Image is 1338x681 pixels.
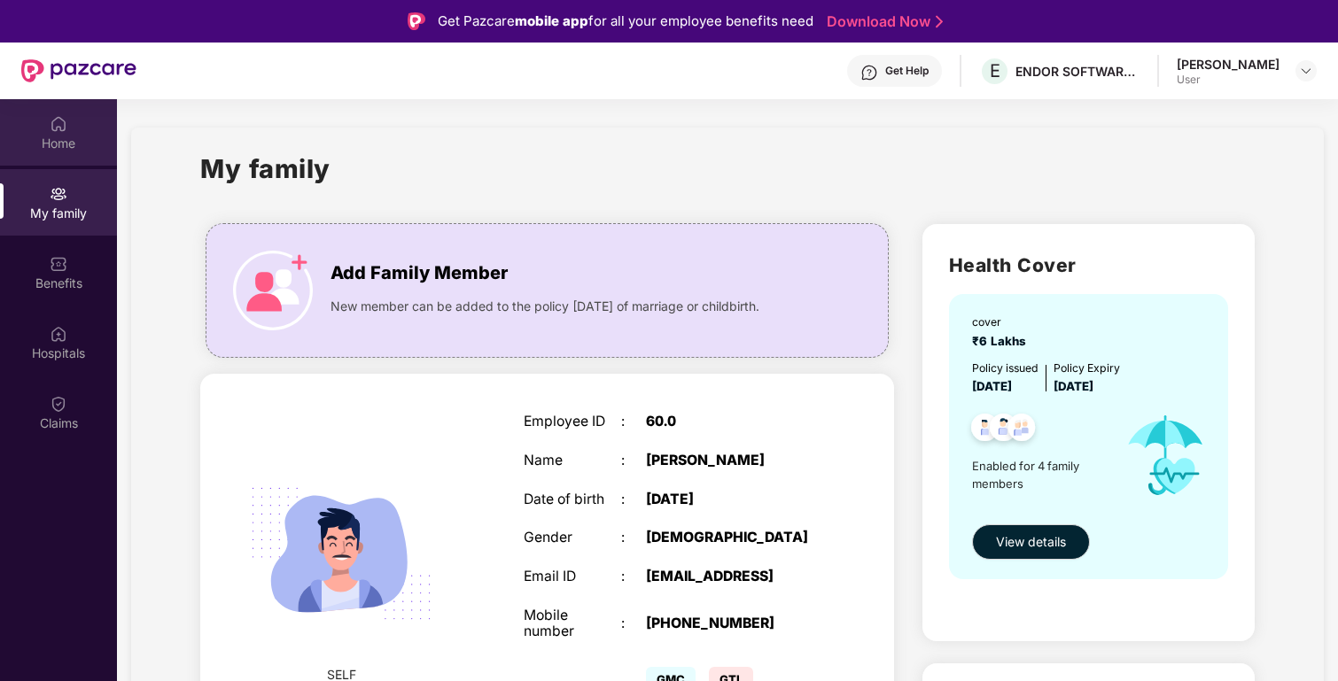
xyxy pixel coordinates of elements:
[996,532,1066,552] span: View details
[1054,360,1120,376] div: Policy Expiry
[646,414,817,430] div: 60.0
[233,251,313,330] img: icon
[972,334,1033,348] span: ₹6 Lakhs
[646,530,817,546] div: [DEMOGRAPHIC_DATA]
[1110,396,1221,515] img: icon
[621,453,646,469] div: :
[827,12,937,31] a: Download Now
[515,12,588,29] strong: mobile app
[982,408,1025,452] img: svg+xml;base64,PHN2ZyB4bWxucz0iaHR0cDovL3d3dy53My5vcmcvMjAwMC9zdmciIHdpZHRoPSI0OC45NDMiIGhlaWdodD...
[229,442,453,665] img: svg+xml;base64,PHN2ZyB4bWxucz0iaHR0cDovL3d3dy53My5vcmcvMjAwMC9zdmciIHdpZHRoPSIyMjQiIGhlaWdodD0iMT...
[524,607,621,640] div: Mobile number
[438,11,813,32] div: Get Pazcare for all your employee benefits need
[524,414,621,430] div: Employee ID
[646,569,817,585] div: [EMAIL_ADDRESS]
[885,64,929,78] div: Get Help
[963,408,1007,452] img: svg+xml;base64,PHN2ZyB4bWxucz0iaHR0cDovL3d3dy53My5vcmcvMjAwMC9zdmciIHdpZHRoPSI0OC45NDMiIGhlaWdodD...
[1177,56,1280,73] div: [PERSON_NAME]
[936,12,943,31] img: Stroke
[621,491,646,508] div: :
[860,64,878,81] img: svg+xml;base64,PHN2ZyBpZD0iSGVscC0zMngzMiIgeG1sbnM9Imh0dHA6Ly93d3cudzMub3JnLzIwMDAvc3ZnIiB3aWR0aD...
[621,530,646,546] div: :
[1054,379,1093,393] span: [DATE]
[972,457,1110,493] span: Enabled for 4 family members
[949,251,1228,280] h2: Health Cover
[331,297,759,316] span: New member can be added to the policy [DATE] of marriage or childbirth.
[50,185,67,203] img: svg+xml;base64,PHN2ZyB3aWR0aD0iMjAiIGhlaWdodD0iMjAiIHZpZXdCb3g9IjAgMCAyMCAyMCIgZmlsbD0ibm9uZSIgeG...
[1015,63,1140,80] div: ENDOR SOFTWARE PRIVATE LIMITED
[50,325,67,343] img: svg+xml;base64,PHN2ZyBpZD0iSG9zcGl0YWxzIiB4bWxucz0iaHR0cDovL3d3dy53My5vcmcvMjAwMC9zdmciIHdpZHRoPS...
[50,395,67,413] img: svg+xml;base64,PHN2ZyBpZD0iQ2xhaW0iIHhtbG5zPSJodHRwOi8vd3d3LnczLm9yZy8yMDAwL3N2ZyIgd2lkdGg9IjIwIi...
[50,255,67,273] img: svg+xml;base64,PHN2ZyBpZD0iQmVuZWZpdHMiIHhtbG5zPSJodHRwOi8vd3d3LnczLm9yZy8yMDAwL3N2ZyIgd2lkdGg9Ij...
[1000,408,1044,452] img: svg+xml;base64,PHN2ZyB4bWxucz0iaHR0cDovL3d3dy53My5vcmcvMjAwMC9zdmciIHdpZHRoPSI0OC45NDMiIGhlaWdodD...
[972,360,1039,376] div: Policy issued
[408,12,425,30] img: Logo
[646,615,817,632] div: [PHONE_NUMBER]
[524,530,621,546] div: Gender
[200,149,331,189] h1: My family
[972,524,1090,560] button: View details
[21,59,136,82] img: New Pazcare Logo
[646,453,817,469] div: [PERSON_NAME]
[972,379,1012,393] span: [DATE]
[621,414,646,430] div: :
[331,259,508,287] span: Add Family Member
[646,491,817,508] div: [DATE]
[990,60,1000,81] span: E
[1299,64,1313,78] img: svg+xml;base64,PHN2ZyBpZD0iRHJvcGRvd24tMzJ4MzIiIHhtbG5zPSJodHRwOi8vd3d3LnczLm9yZy8yMDAwL3N2ZyIgd2...
[621,615,646,632] div: :
[50,115,67,133] img: svg+xml;base64,PHN2ZyBpZD0iSG9tZSIgeG1sbnM9Imh0dHA6Ly93d3cudzMub3JnLzIwMDAvc3ZnIiB3aWR0aD0iMjAiIG...
[524,491,621,508] div: Date of birth
[524,453,621,469] div: Name
[524,569,621,585] div: Email ID
[1177,73,1280,87] div: User
[972,313,1033,330] div: cover
[621,569,646,585] div: :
